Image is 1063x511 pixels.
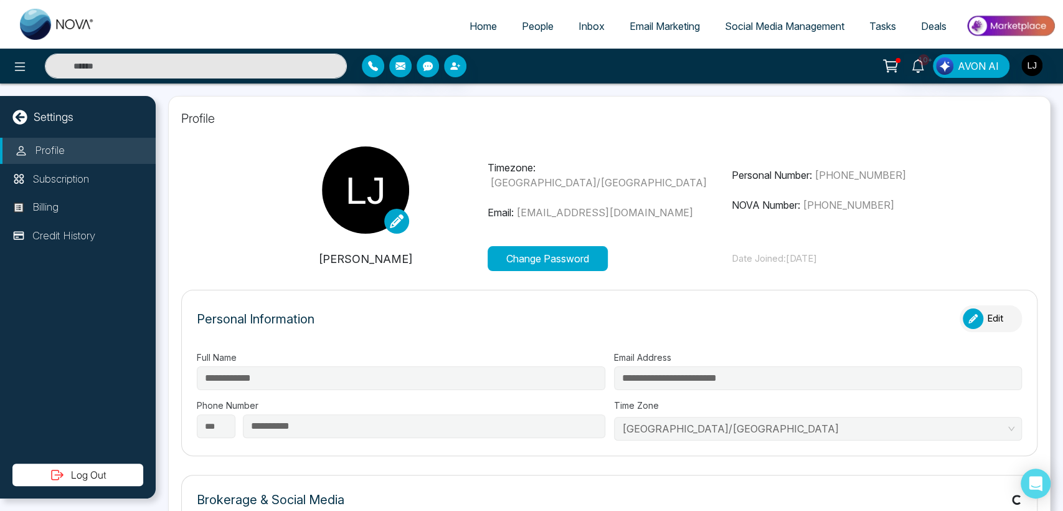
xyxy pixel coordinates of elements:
[1021,469,1051,499] div: Open Intercom Messenger
[731,252,975,266] p: Date Joined: [DATE]
[802,199,894,211] span: [PHONE_NUMBER]
[197,490,344,509] p: Brokerage & Social Media
[622,419,1014,438] span: Asia/Kolkata
[712,14,857,38] a: Social Media Management
[965,12,1056,40] img: Market-place.gif
[197,351,605,364] label: Full Name
[857,14,909,38] a: Tasks
[617,14,712,38] a: Email Marketing
[903,54,933,76] a: 10+
[32,228,95,244] p: Credit History
[20,9,95,40] img: Nova CRM Logo
[34,108,73,125] p: Settings
[457,14,509,38] a: Home
[488,246,608,271] button: Change Password
[731,198,975,213] p: NOVA Number:
[490,176,707,189] span: [GEOGRAPHIC_DATA]/[GEOGRAPHIC_DATA]
[197,310,314,328] p: Personal Information
[509,14,566,38] a: People
[725,20,844,32] span: Social Media Management
[522,20,554,32] span: People
[243,251,488,267] p: [PERSON_NAME]
[197,399,605,412] label: Phone Number
[921,20,947,32] span: Deals
[630,20,700,32] span: Email Marketing
[960,305,1022,332] button: Edit
[516,206,693,219] span: [EMAIL_ADDRESS][DOMAIN_NAME]
[936,57,953,75] img: Lead Flow
[488,205,732,220] p: Email:
[579,20,605,32] span: Inbox
[614,399,1023,412] label: Time Zone
[869,20,896,32] span: Tasks
[731,168,975,183] p: Personal Number:
[909,14,959,38] a: Deals
[12,464,143,486] button: Log Out
[933,54,1009,78] button: AVON AI
[1021,55,1042,76] img: User Avatar
[566,14,617,38] a: Inbox
[35,143,65,159] p: Profile
[181,109,1037,128] p: Profile
[488,160,732,190] p: Timezone:
[814,169,905,181] span: [PHONE_NUMBER]
[470,20,497,32] span: Home
[614,351,1023,364] label: Email Address
[958,59,999,74] span: AVON AI
[32,171,89,188] p: Subscription
[32,199,59,216] p: Billing
[918,54,929,65] span: 10+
